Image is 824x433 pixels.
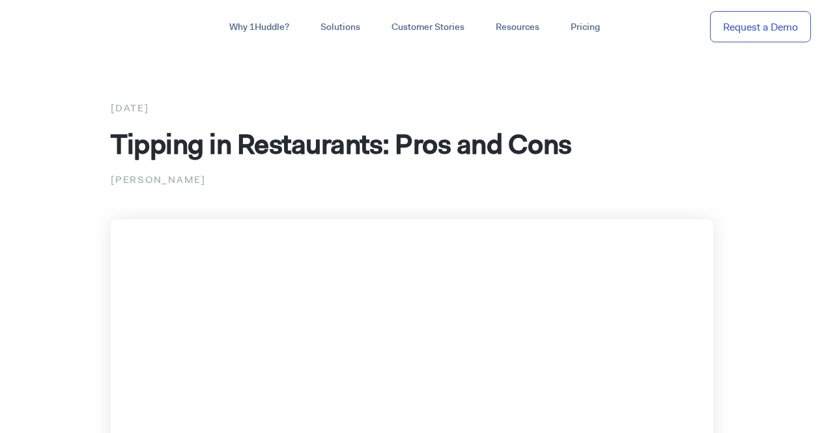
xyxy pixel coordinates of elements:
div: [DATE] [111,100,713,117]
a: Resources [480,16,555,39]
a: Pricing [555,16,616,39]
a: Solutions [305,16,376,39]
p: [PERSON_NAME] [111,171,713,188]
span: Tipping in Restaurants: Pros and Cons [111,126,572,162]
a: Why 1Huddle? [214,16,305,39]
a: Request a Demo [710,11,811,43]
img: ... [13,14,106,39]
a: Customer Stories [376,16,480,39]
